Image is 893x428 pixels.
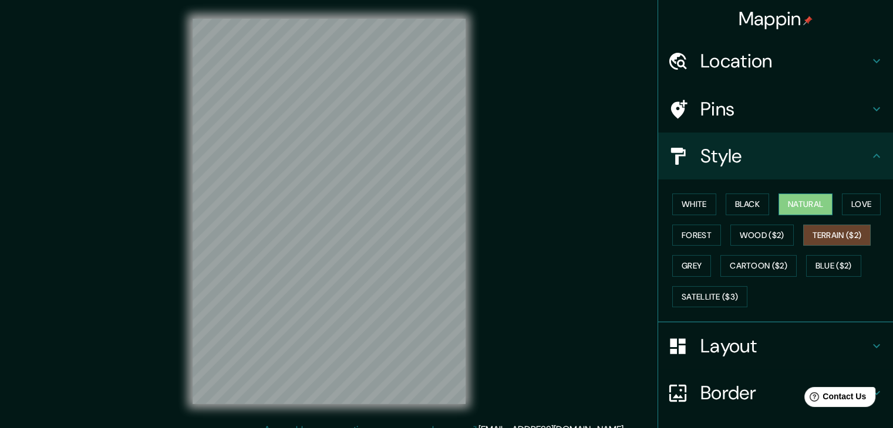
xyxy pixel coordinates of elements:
[672,286,747,308] button: Satellite ($3)
[730,225,794,246] button: Wood ($2)
[658,86,893,133] div: Pins
[658,369,893,416] div: Border
[726,193,770,215] button: Black
[806,255,861,277] button: Blue ($2)
[672,193,716,215] button: White
[658,133,893,179] div: Style
[193,19,466,404] canvas: Map
[739,7,813,30] h4: Mappin
[700,381,870,405] h4: Border
[658,322,893,369] div: Layout
[779,193,833,215] button: Natural
[672,225,721,246] button: Forest
[788,382,880,415] iframe: Help widget launcher
[672,255,711,277] button: Grey
[700,97,870,121] h4: Pins
[700,144,870,168] h4: Style
[803,225,871,246] button: Terrain ($2)
[842,193,881,215] button: Love
[720,255,797,277] button: Cartoon ($2)
[658,38,893,84] div: Location
[803,16,813,25] img: pin-icon.png
[700,49,870,73] h4: Location
[700,334,870,358] h4: Layout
